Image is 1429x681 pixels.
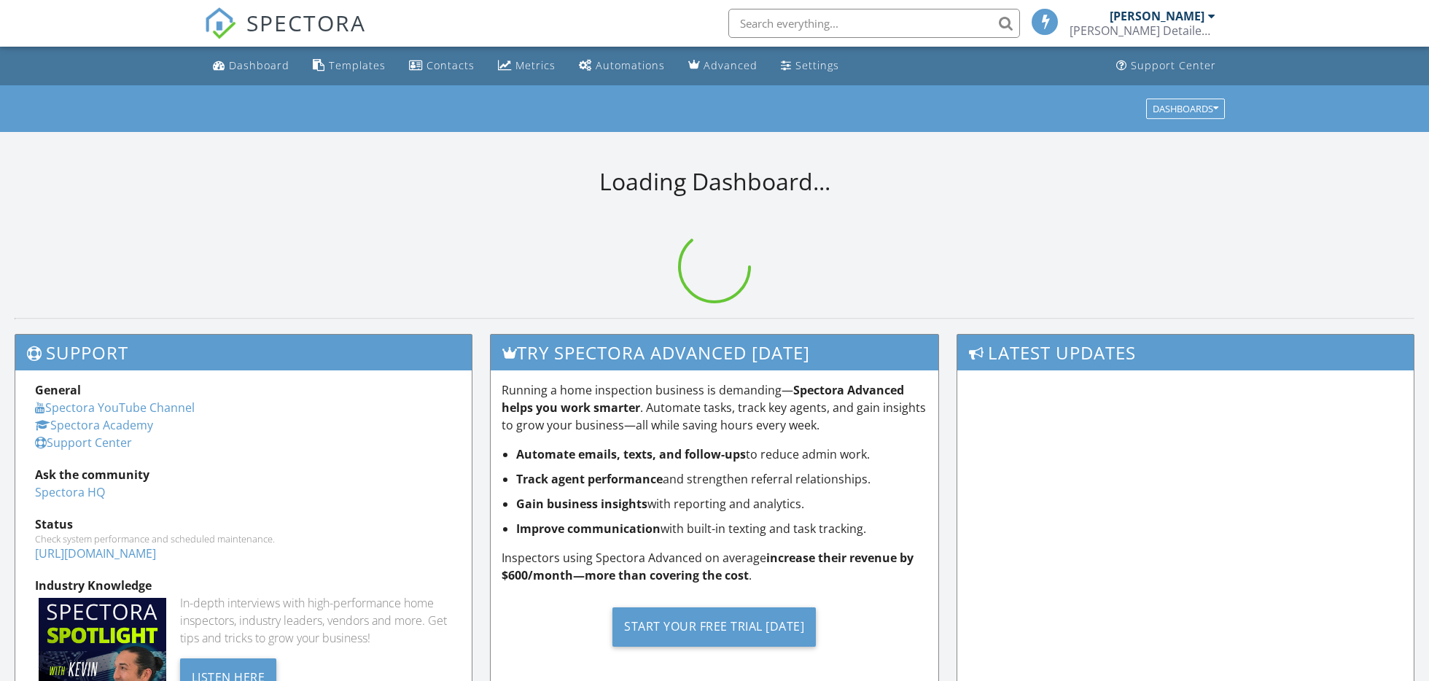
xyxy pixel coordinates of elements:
[35,545,156,561] a: [URL][DOMAIN_NAME]
[15,335,472,370] h3: Support
[957,335,1414,370] h3: Latest Updates
[1110,9,1204,23] div: [PERSON_NAME]
[1110,52,1222,79] a: Support Center
[728,9,1020,38] input: Search everything...
[502,381,927,434] p: Running a home inspection business is demanding— . Automate tasks, track key agents, and gain ins...
[35,484,105,500] a: Spectora HQ
[502,596,927,658] a: Start Your Free Trial [DATE]
[516,495,927,513] li: with reporting and analytics.
[35,435,132,451] a: Support Center
[492,52,561,79] a: Metrics
[207,52,295,79] a: Dashboard
[491,335,938,370] h3: Try spectora advanced [DATE]
[596,58,665,72] div: Automations
[229,58,289,72] div: Dashboard
[1153,104,1218,114] div: Dashboards
[35,515,452,533] div: Status
[502,382,904,416] strong: Spectora Advanced helps you work smarter
[35,466,452,483] div: Ask the community
[516,471,663,487] strong: Track agent performance
[35,577,452,594] div: Industry Knowledge
[516,446,746,462] strong: Automate emails, texts, and follow-ups
[204,7,236,39] img: The Best Home Inspection Software - Spectora
[573,52,671,79] a: Automations (Basic)
[516,521,661,537] strong: Improve communication
[682,52,763,79] a: Advanced
[612,607,816,647] div: Start Your Free Trial [DATE]
[35,382,81,398] strong: General
[516,496,647,512] strong: Gain business insights
[502,549,927,584] p: Inspectors using Spectora Advanced on average .
[307,52,392,79] a: Templates
[35,533,452,545] div: Check system performance and scheduled maintenance.
[246,7,366,38] span: SPECTORA
[35,400,195,416] a: Spectora YouTube Channel
[775,52,845,79] a: Settings
[180,594,452,647] div: In-depth interviews with high-performance home inspectors, industry leaders, vendors and more. Ge...
[1131,58,1216,72] div: Support Center
[515,58,556,72] div: Metrics
[516,470,927,488] li: and strengthen referral relationships.
[35,417,153,433] a: Spectora Academy
[1146,98,1225,119] button: Dashboards
[204,20,366,50] a: SPECTORA
[1070,23,1215,38] div: Dean's Detailed Inspections
[403,52,480,79] a: Contacts
[516,445,927,463] li: to reduce admin work.
[329,58,386,72] div: Templates
[502,550,914,583] strong: increase their revenue by $600/month—more than covering the cost
[427,58,475,72] div: Contacts
[516,520,927,537] li: with built-in texting and task tracking.
[704,58,758,72] div: Advanced
[795,58,839,72] div: Settings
